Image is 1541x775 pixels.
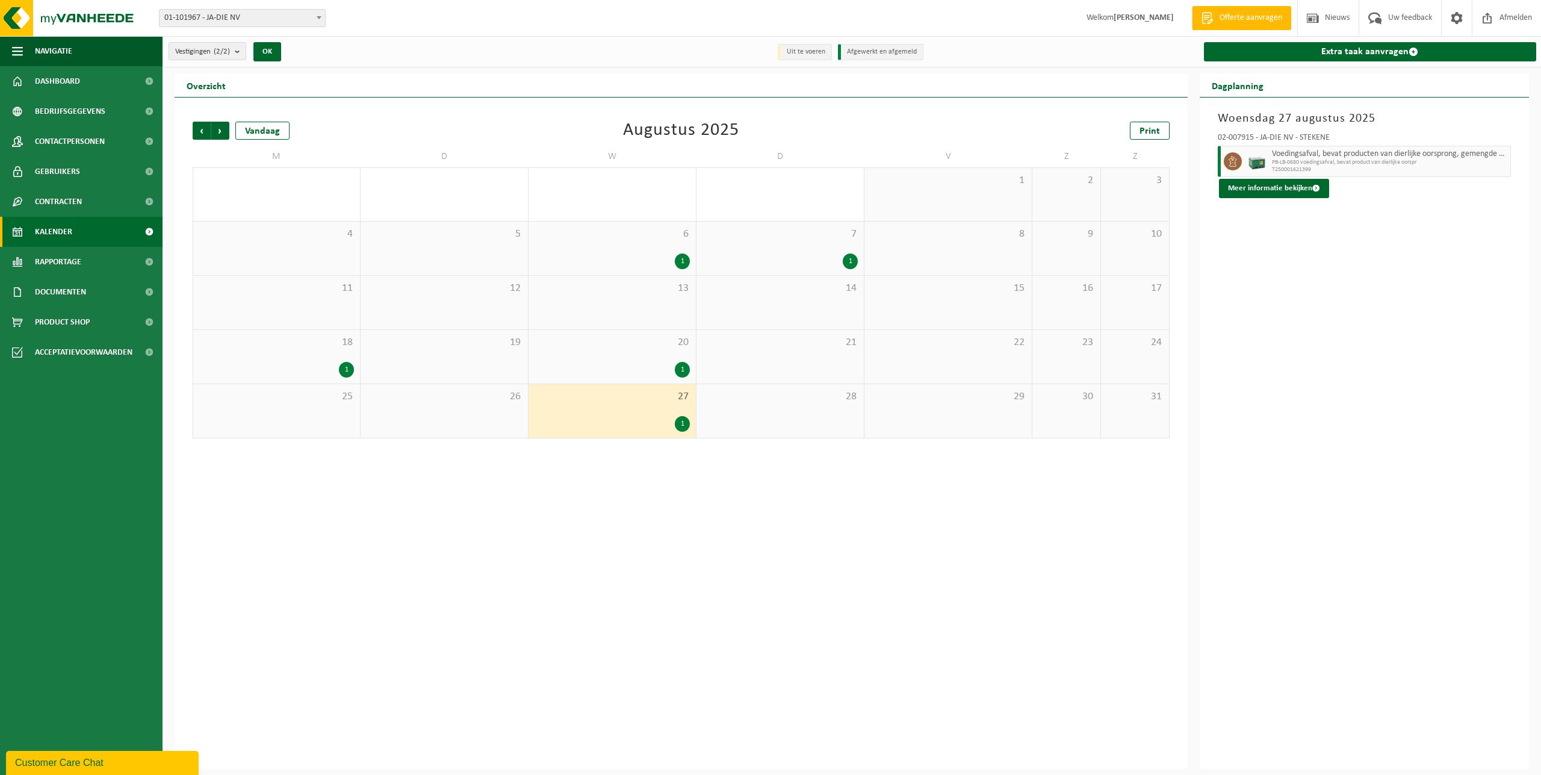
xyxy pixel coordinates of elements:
[199,336,354,349] span: 18
[1107,390,1163,403] span: 31
[1248,152,1266,170] img: PB-LB-0680-HPE-GN-01
[367,336,522,349] span: 19
[211,122,229,140] span: Volgende
[1192,6,1291,30] a: Offerte aanvragen
[870,390,1026,403] span: 29
[838,44,923,60] li: Afgewerkt en afgemeld
[35,187,82,217] span: Contracten
[1200,73,1276,97] h2: Dagplanning
[696,146,864,167] td: D
[1114,13,1174,22] strong: [PERSON_NAME]
[1107,228,1163,241] span: 10
[193,122,211,140] span: Vorige
[870,336,1026,349] span: 22
[1130,122,1170,140] a: Print
[6,749,201,775] iframe: chat widget
[535,390,690,403] span: 27
[1038,174,1094,187] span: 2
[1038,390,1094,403] span: 30
[199,282,354,295] span: 11
[35,277,86,307] span: Documenten
[159,9,326,27] span: 01-101967 - JA-DIE NV
[35,96,105,126] span: Bedrijfsgegevens
[675,416,690,432] div: 1
[35,217,72,247] span: Kalender
[35,66,80,96] span: Dashboard
[675,362,690,378] div: 1
[35,337,132,367] span: Acceptatievoorwaarden
[702,336,858,349] span: 21
[843,254,858,269] div: 1
[1204,42,1537,61] a: Extra taak aanvragen
[535,228,690,241] span: 6
[367,228,522,241] span: 5
[623,122,739,140] div: Augustus 2025
[361,146,529,167] td: D
[1272,166,1508,173] span: T250001621399
[35,307,90,337] span: Product Shop
[160,10,325,26] span: 01-101967 - JA-DIE NV
[529,146,696,167] td: W
[1038,228,1094,241] span: 9
[339,362,354,378] div: 1
[870,282,1026,295] span: 15
[1218,134,1512,146] div: 02-007915 - JA-DIE NV - STEKENE
[193,146,361,167] td: M
[870,228,1026,241] span: 8
[1272,159,1508,166] span: PB-LB-0680 voedingsafval, bevat product van dierlijke oorspr
[1101,146,1170,167] td: Z
[169,42,246,60] button: Vestigingen(2/2)
[175,43,230,61] span: Vestigingen
[864,146,1032,167] td: V
[1107,282,1163,295] span: 17
[367,390,522,403] span: 26
[1038,282,1094,295] span: 16
[1218,110,1512,128] h3: Woensdag 27 augustus 2025
[199,390,354,403] span: 25
[1032,146,1101,167] td: Z
[1139,126,1160,136] span: Print
[778,44,832,60] li: Uit te voeren
[535,336,690,349] span: 20
[1107,174,1163,187] span: 3
[1217,12,1285,24] span: Offerte aanvragen
[1272,149,1508,159] span: Voedingsafval, bevat producten van dierlijke oorsprong, gemengde verpakking (exclusief glas), cat...
[535,282,690,295] span: 13
[35,36,72,66] span: Navigatie
[702,390,858,403] span: 28
[214,48,230,55] count: (2/2)
[367,282,522,295] span: 12
[675,254,690,269] div: 1
[235,122,290,140] div: Vandaag
[253,42,281,61] button: OK
[175,73,238,97] h2: Overzicht
[702,228,858,241] span: 7
[702,282,858,295] span: 14
[1038,336,1094,349] span: 23
[870,174,1026,187] span: 1
[199,228,354,241] span: 4
[35,126,105,157] span: Contactpersonen
[35,247,81,277] span: Rapportage
[35,157,80,187] span: Gebruikers
[1107,336,1163,349] span: 24
[1219,179,1329,198] button: Meer informatie bekijken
